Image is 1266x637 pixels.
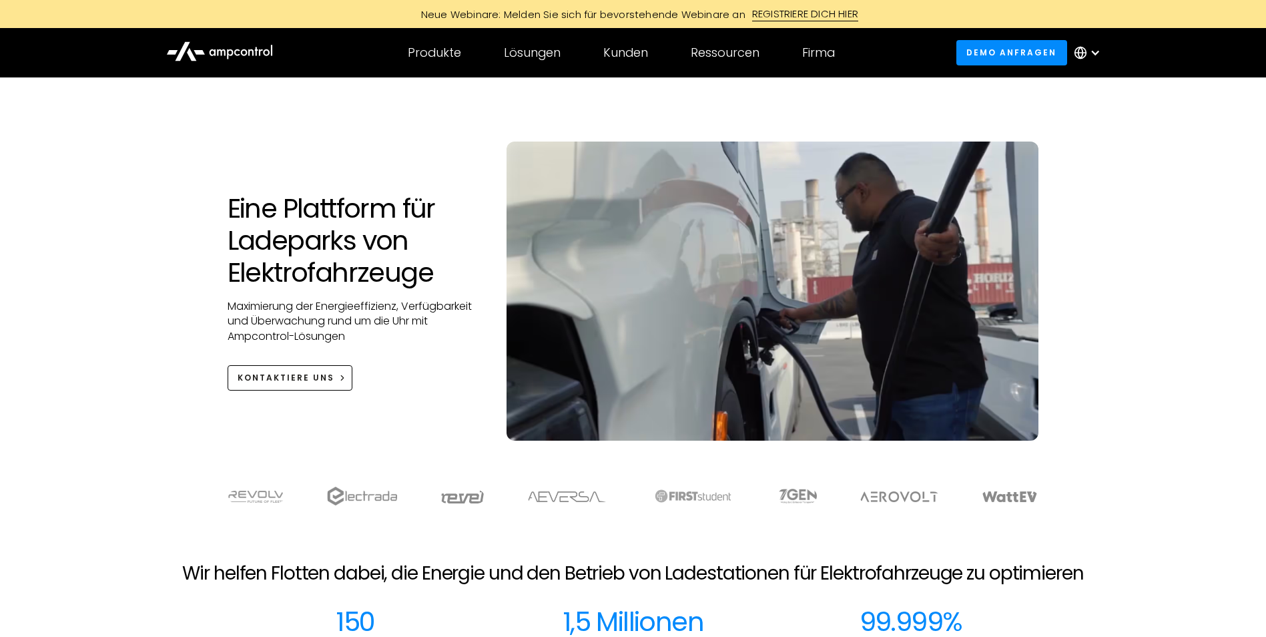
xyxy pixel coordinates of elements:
[228,299,481,344] p: Maximierung der Energieeffizienz, Verfügbarkeit und Überwachung rund um die Uhr mit Ampcontrol-Lö...
[691,45,759,60] div: Ressourcen
[982,491,1038,502] img: WattEV logo
[228,192,481,288] h1: Eine Plattform für Ladeparks von Elektrofahrzeuge
[182,562,1083,585] h2: Wir helfen Flotten dabei, die Energie und den Betrieb von Ladestationen für Elektrofahrzeuge zu o...
[504,45,561,60] div: Lösungen
[228,365,353,390] a: KONTAKTIERE UNS
[327,487,397,505] img: electrada logo
[752,7,858,21] div: REGISTRIERE DICH HIER
[860,491,939,502] img: Aerovolt Logo
[603,45,648,60] div: Kunden
[408,45,461,60] div: Produkte
[238,372,334,384] div: KONTAKTIERE UNS
[333,7,934,21] a: Neue Webinare: Melden Sie sich für bevorstehende Webinare anREGISTRIERE DICH HIER
[956,40,1067,65] a: Demo anfragen
[802,45,835,60] div: Firma
[408,7,752,21] div: Neue Webinare: Melden Sie sich für bevorstehende Webinare an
